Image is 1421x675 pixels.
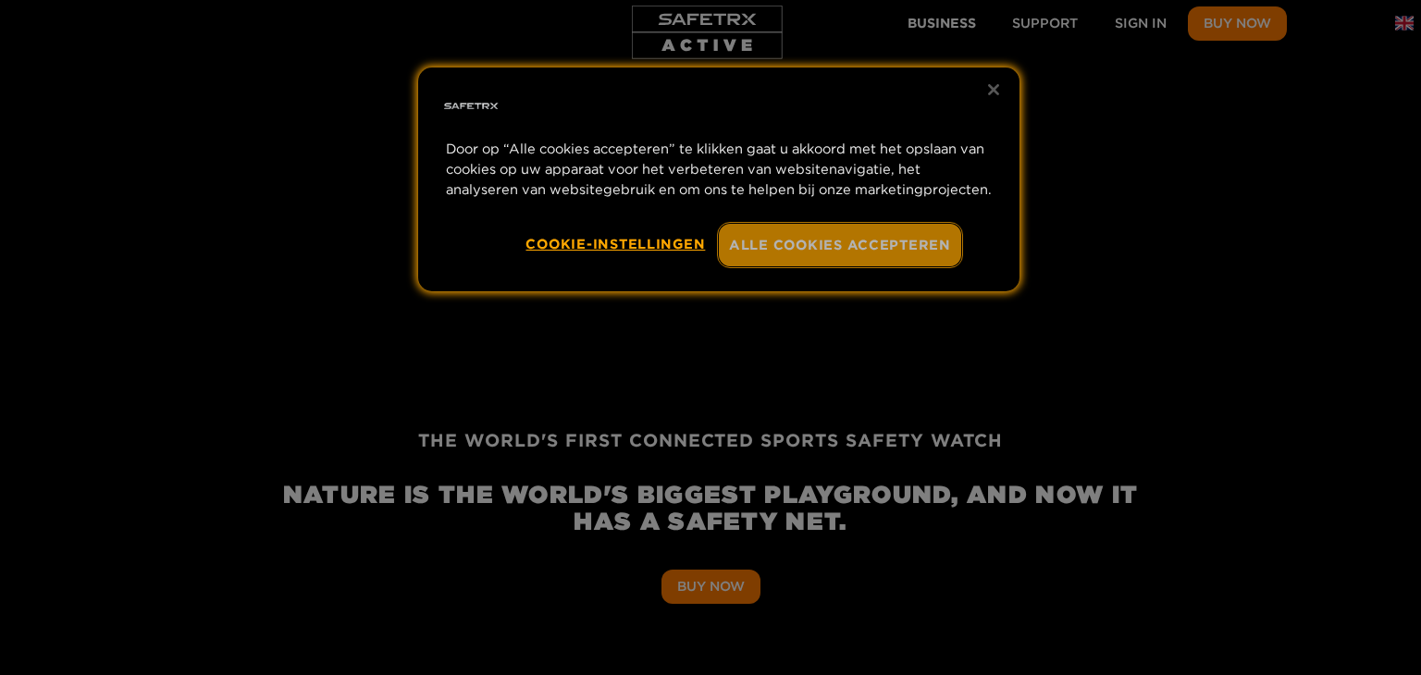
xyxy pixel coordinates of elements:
p: Door op “Alle cookies accepteren” te klikken gaat u akkoord met het opslaan van cookies op uw app... [446,140,992,201]
div: Privacy [418,67,1019,291]
img: Bedrijfslogo [441,77,500,136]
button: Cookie-instellingen [525,224,705,264]
button: Alle cookies accepteren [719,224,961,266]
button: Sluiten [973,69,1014,110]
